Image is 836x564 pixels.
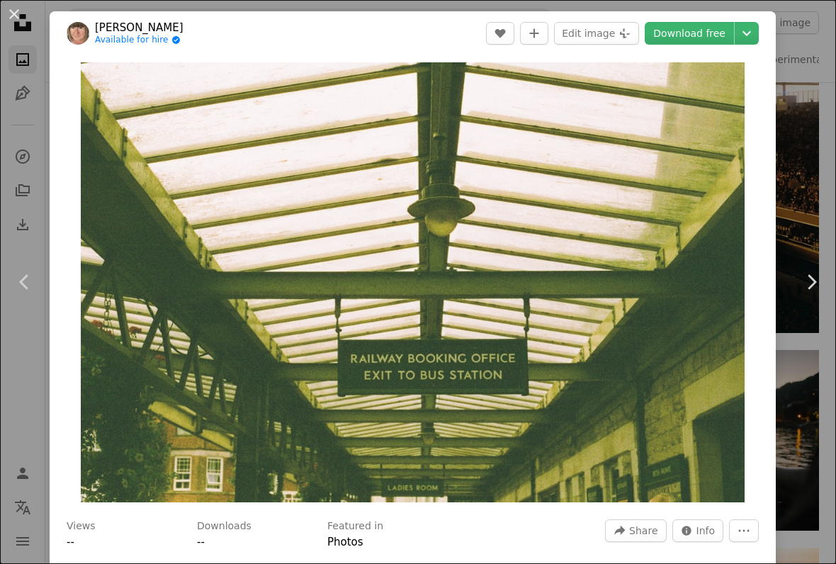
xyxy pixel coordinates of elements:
button: Like [486,22,514,45]
button: Edit image [554,22,639,45]
button: -- [197,534,205,551]
button: Zoom in on this image [81,62,745,502]
a: Download free [645,22,734,45]
span: -- [67,536,74,548]
button: -- [67,534,74,551]
button: Choose download size [735,22,759,45]
button: Stats about this image [672,519,724,542]
a: Next [786,214,836,350]
img: Railway booking office exit to bus station sign [81,62,745,502]
span: Info [696,520,716,541]
span: Share [629,520,657,541]
h3: Views [67,519,96,534]
img: Go to Tanya Barrow's profile [67,22,89,45]
a: Photos [327,536,363,548]
button: Add to Collection [520,22,548,45]
a: Available for hire [95,35,183,46]
span: -- [197,536,205,548]
h3: Downloads [197,519,252,534]
button: More Actions [729,519,759,542]
a: [PERSON_NAME] [95,21,183,35]
button: Share this image [605,519,666,542]
h3: Featured in [327,519,383,534]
